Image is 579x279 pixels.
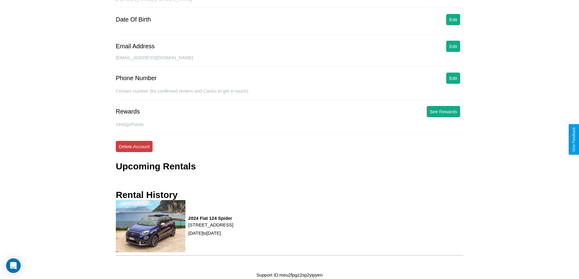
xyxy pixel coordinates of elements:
p: [STREET_ADDRESS] [188,221,233,229]
h3: Rental History [116,190,177,200]
p: [DATE] to [DATE] [188,229,233,237]
div: Rewards [116,108,140,115]
div: Phone Number [116,75,157,82]
button: Edit [446,73,460,84]
div: Date Of Birth [116,16,151,23]
button: See Rewards [427,106,460,117]
h3: Upcoming Rentals [116,161,196,172]
button: Delete Account [116,141,153,152]
div: Give Feedback [572,127,576,152]
div: Contact number (for confirmed renters and CarGo to get in touch). [116,88,463,100]
p: Support ID: meu2fpgz2sp2yipyen [257,271,323,279]
div: [EMAIL_ADDRESS][DOMAIN_NAME] [116,55,463,66]
button: Edit [446,41,460,52]
img: rental [116,200,185,252]
p: 2440 goPoints [116,120,463,128]
h3: 2024 Fiat 124 Spider [188,216,233,221]
div: Open Intercom Messenger [6,258,21,273]
div: Email Address [116,43,155,50]
button: Edit [446,14,460,25]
